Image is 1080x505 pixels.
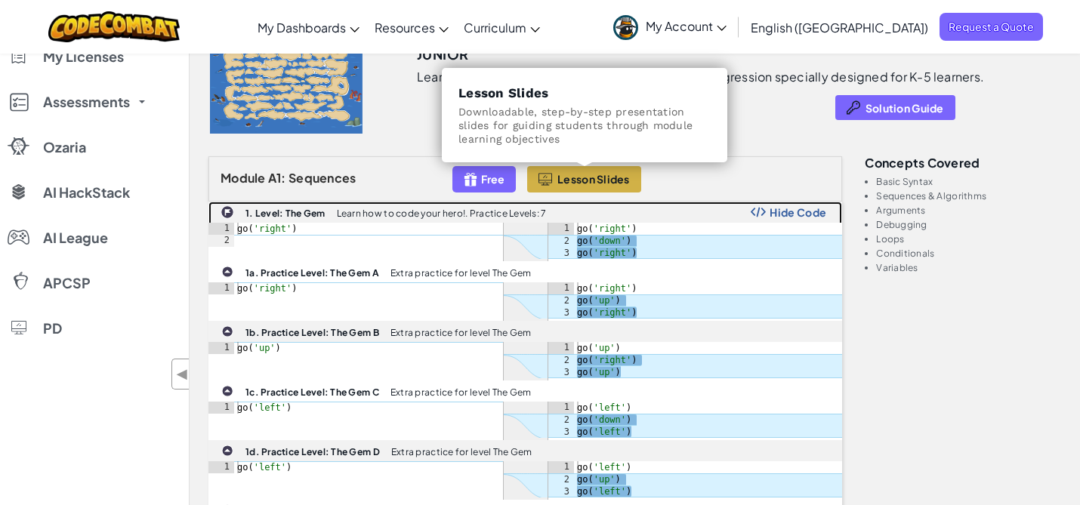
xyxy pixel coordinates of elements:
[876,248,1061,258] li: Conditionals
[835,95,955,120] button: Solution Guide
[250,7,367,48] a: My Dashboards
[176,363,189,385] span: ◀
[208,261,842,321] a: 1a. Practice Level: The Gem A Extra practice for level The Gem go('right')go('right')go('up')go('...
[221,170,266,186] span: Module
[458,105,711,146] p: Downloadable, step-by-step presentation slides for guiding students through module learning objec...
[390,268,532,278] p: Extra practice for level The Gem
[464,20,526,35] span: Curriculum
[208,235,234,247] div: 2
[548,282,574,294] div: 1
[258,20,346,35] span: My Dashboards
[208,380,842,440] a: 1c. Practice Level: The Gem C Extra practice for level The Gem go('left')go('left')go('down')go('...
[548,306,574,319] div: 3
[337,208,547,218] p: Learn how to code your hero!. Practice Levels: 7
[548,473,574,485] div: 2
[375,20,435,35] span: Resources
[876,234,1061,244] li: Loops
[876,191,1061,201] li: Sequences & Algorithms
[548,247,574,259] div: 3
[221,385,233,397] img: IconPracticeLevel.svg
[548,235,574,247] div: 2
[208,440,842,500] a: 1d. Practice Level: The Gem D Extra practice for level The Gem go('left')go('left')go('up')go('le...
[43,231,108,245] span: AI League
[548,461,574,473] div: 1
[43,186,130,199] span: AI HackStack
[456,7,548,48] a: Curriculum
[548,223,574,235] div: 1
[770,206,826,218] span: Hide Code
[208,282,234,294] div: 1
[613,15,638,40] img: avatar
[606,3,734,51] a: My Account
[646,18,727,34] span: My Account
[221,445,233,457] img: IconPracticeLevel.svg
[208,202,842,261] a: 1. Level: The Gem Learn how to code your hero!. Practice Levels: 7 Show Code Logo Hide Code go('r...
[391,447,532,457] p: Extra practice for level The Gem
[876,205,1061,215] li: Arguments
[751,207,766,217] img: Show Code Logo
[464,171,477,188] img: IconFreeLevelv2.svg
[221,266,233,278] img: IconPracticeLevel.svg
[743,7,936,48] a: English ([GEOGRAPHIC_DATA])
[208,342,234,354] div: 1
[417,69,984,85] p: Learn the basics of coding in a dynamic, smooth progression specially designed for K-5 learners.
[367,7,456,48] a: Resources
[548,402,574,414] div: 1
[221,325,233,337] img: IconPracticeLevel.svg
[245,267,379,279] b: 1a. Practice Level: The Gem A
[866,102,944,114] span: Solution Guide
[548,485,574,497] div: 3
[208,321,842,380] a: 1b. Practice Level: The Gem B Extra practice for level The Gem go('up')go('up')go('right')go('up')
[481,173,505,185] span: Free
[208,402,234,414] div: 1
[557,173,630,185] span: Lesson Slides
[43,50,124,63] span: My Licenses
[940,13,1043,41] a: Request a Quote
[43,95,130,109] span: Assessments
[208,461,234,473] div: 1
[245,327,379,338] b: 1b. Practice Level: The Gem B
[527,166,641,192] button: Lesson Slides
[245,446,380,457] b: 1d. Practice Level: The Gem D
[458,85,711,101] h3: Lesson Slides
[548,294,574,306] div: 2
[865,156,1061,169] h3: Concepts covered
[548,342,574,354] div: 1
[245,208,326,219] b: 1. Level: The Gem
[876,177,1061,186] li: Basic Syntax
[268,170,356,186] span: A1: Sequences
[221,205,234,219] img: IconChallengeLevel.svg
[751,20,928,35] span: English ([GEOGRAPHIC_DATA])
[876,263,1061,273] li: Variables
[390,387,532,397] p: Extra practice for level The Gem
[548,366,574,378] div: 3
[245,386,379,398] b: 1c. Practice Level: The Gem C
[548,426,574,438] div: 3
[208,223,234,235] div: 1
[876,220,1061,229] li: Debugging
[390,328,532,337] p: Extra practice for level The Gem
[43,140,86,154] span: Ozaria
[548,414,574,426] div: 2
[48,11,181,42] img: CodeCombat logo
[417,43,468,66] h3: Junior
[548,354,574,366] div: 2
